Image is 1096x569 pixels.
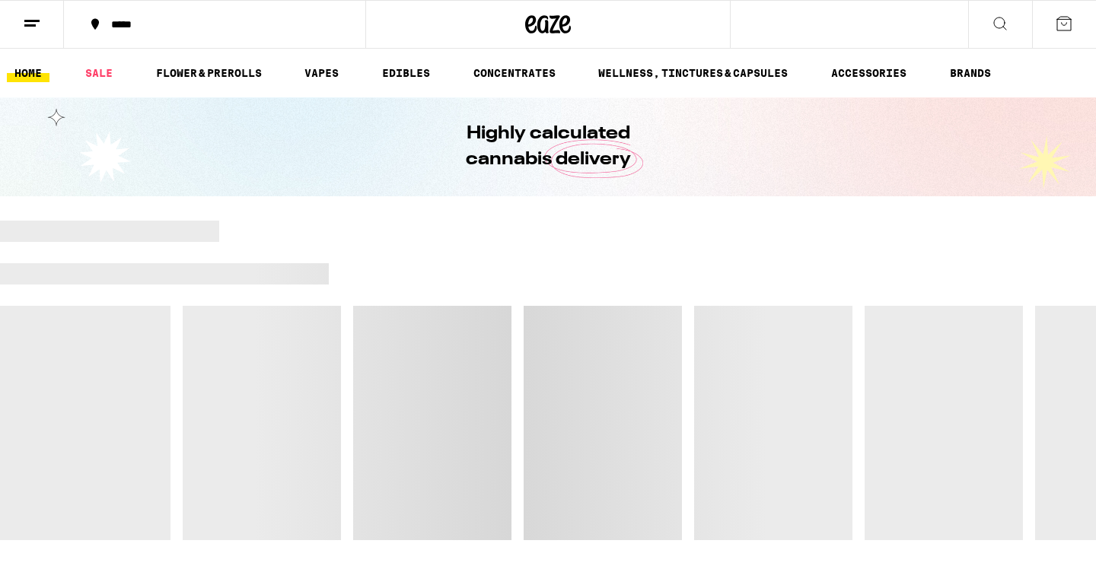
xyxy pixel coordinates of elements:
[148,64,269,82] a: FLOWER & PREROLLS
[78,64,120,82] a: SALE
[374,64,438,82] a: EDIBLES
[591,64,795,82] a: WELLNESS, TINCTURES & CAPSULES
[942,64,999,82] a: BRANDS
[422,121,674,173] h1: Highly calculated cannabis delivery
[824,64,914,82] a: ACCESSORIES
[7,64,49,82] a: HOME
[466,64,563,82] a: CONCENTRATES
[297,64,346,82] a: VAPES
